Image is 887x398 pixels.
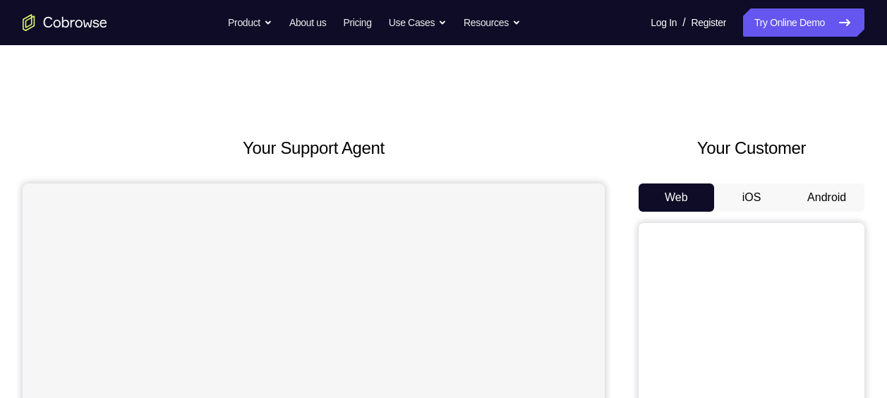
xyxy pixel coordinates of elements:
[639,135,864,161] h2: Your Customer
[743,8,864,37] a: Try Online Demo
[23,135,605,161] h2: Your Support Agent
[389,8,447,37] button: Use Cases
[343,8,371,37] a: Pricing
[651,8,677,37] a: Log In
[682,14,685,31] span: /
[639,183,714,212] button: Web
[789,183,864,212] button: Android
[289,8,326,37] a: About us
[714,183,790,212] button: iOS
[464,8,521,37] button: Resources
[692,8,726,37] a: Register
[228,8,272,37] button: Product
[23,14,107,31] a: Go to the home page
